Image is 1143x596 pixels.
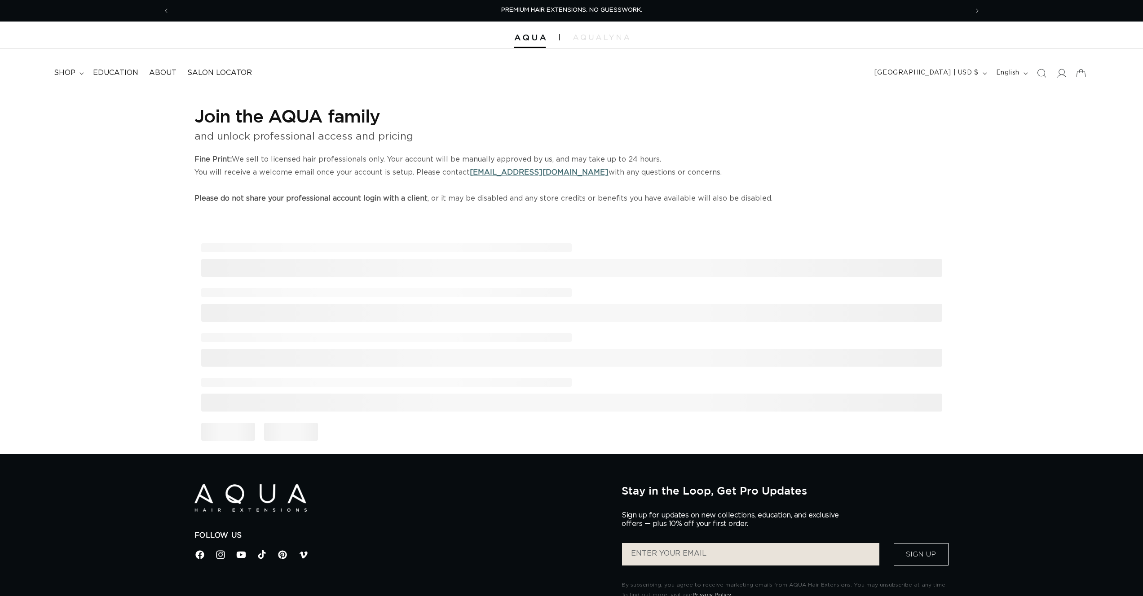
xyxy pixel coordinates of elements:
button: Previous announcement [156,2,176,19]
img: Aqua Hair Extensions [194,484,307,512]
a: [EMAIL_ADDRESS][DOMAIN_NAME] [470,169,609,176]
p: and unlock professional access and pricing [194,127,949,146]
span: About [149,68,177,78]
strong: Fine Print: [194,156,232,163]
span: Salon Locator [187,68,252,78]
button: [GEOGRAPHIC_DATA] | USD $ [869,65,991,82]
a: About [144,63,182,83]
a: Education [88,63,144,83]
strong: Please do not share your professional account login with a client [194,195,428,202]
span: English [996,68,1019,78]
h1: Join the AQUA family [194,104,949,127]
img: Aqua Hair Extensions [514,35,546,41]
button: Next announcement [967,2,987,19]
span: shop [54,68,75,78]
h2: Stay in the Loop, Get Pro Updates [622,484,949,497]
button: Sign Up [894,543,949,565]
img: aqualyna.com [573,35,629,40]
p: We sell to licensed hair professionals only. Your account will be manually approved by us, and ma... [194,153,949,205]
input: ENTER YOUR EMAIL [622,543,879,565]
span: [GEOGRAPHIC_DATA] | USD $ [874,68,979,78]
p: Sign up for updates on new collections, education, and exclusive offers — plus 10% off your first... [622,511,846,528]
summary: Search [1032,63,1051,83]
a: Salon Locator [182,63,257,83]
span: Education [93,68,138,78]
button: English [991,65,1032,82]
summary: shop [49,63,88,83]
h2: Follow Us [194,531,609,540]
span: PREMIUM HAIR EXTENSIONS. NO GUESSWORK. [501,7,642,13]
